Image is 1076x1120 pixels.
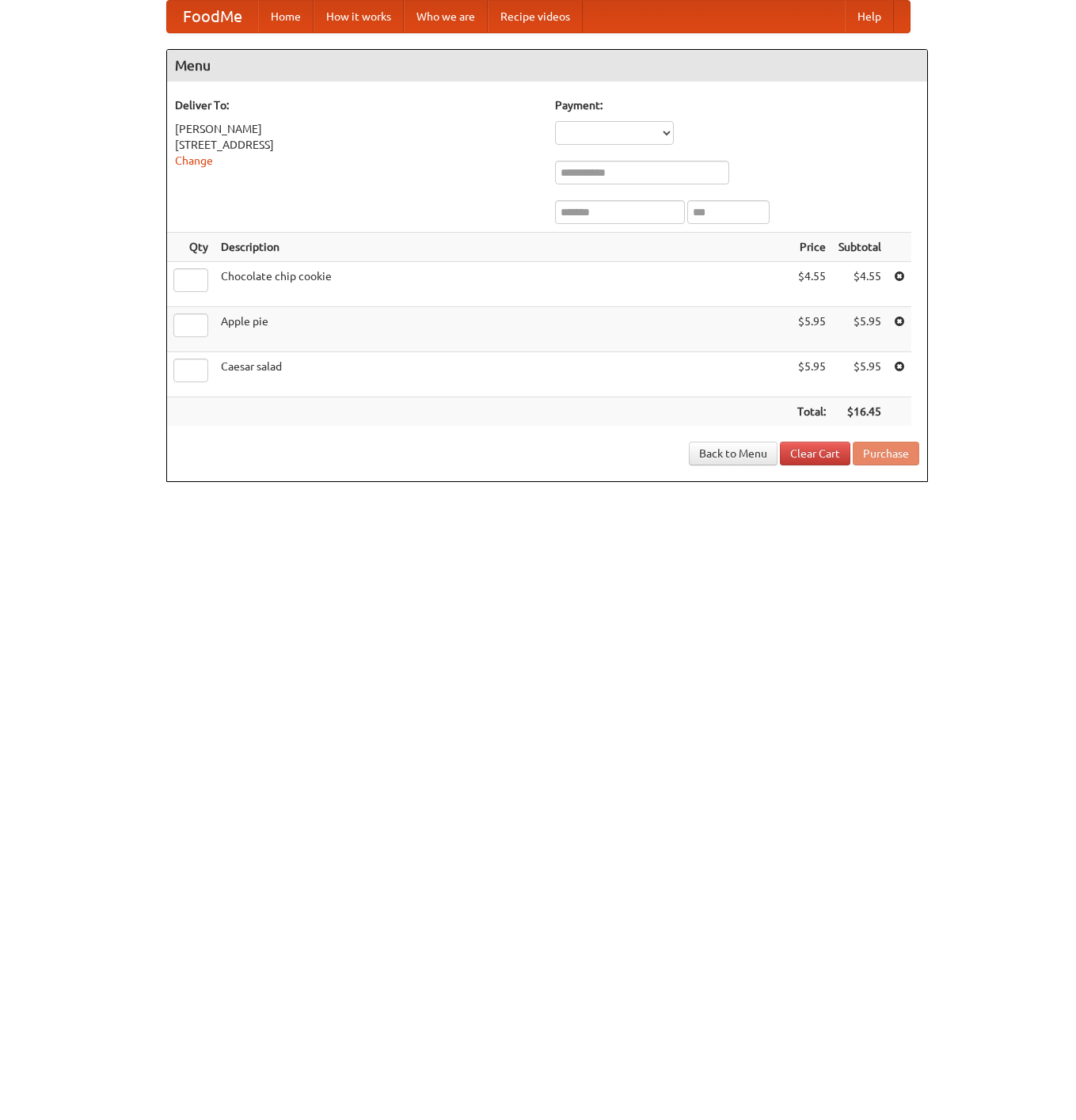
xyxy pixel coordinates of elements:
[845,1,894,32] a: Help
[832,397,888,427] th: $16.45
[791,233,832,262] th: Price
[791,262,832,307] td: $4.55
[832,262,888,307] td: $4.55
[215,262,791,307] td: Chocolate chip cookie
[832,307,888,352] td: $5.95
[215,233,791,262] th: Description
[832,352,888,397] td: $5.95
[175,137,539,153] div: [STREET_ADDRESS]
[791,307,832,352] td: $5.95
[258,1,314,32] a: Home
[167,50,927,82] h4: Menu
[791,397,832,427] th: Total:
[215,352,791,397] td: Caesar salad
[832,233,888,262] th: Subtotal
[175,154,213,167] a: Change
[167,233,215,262] th: Qty
[175,121,539,137] div: [PERSON_NAME]
[853,442,919,465] button: Purchase
[175,97,539,113] h5: Deliver To:
[215,307,791,352] td: Apple pie
[791,352,832,397] td: $5.95
[314,1,404,32] a: How it works
[689,442,778,465] a: Back to Menu
[167,1,258,32] a: FoodMe
[555,97,919,113] h5: Payment:
[404,1,488,32] a: Who we are
[488,1,583,32] a: Recipe videos
[780,442,850,465] a: Clear Cart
